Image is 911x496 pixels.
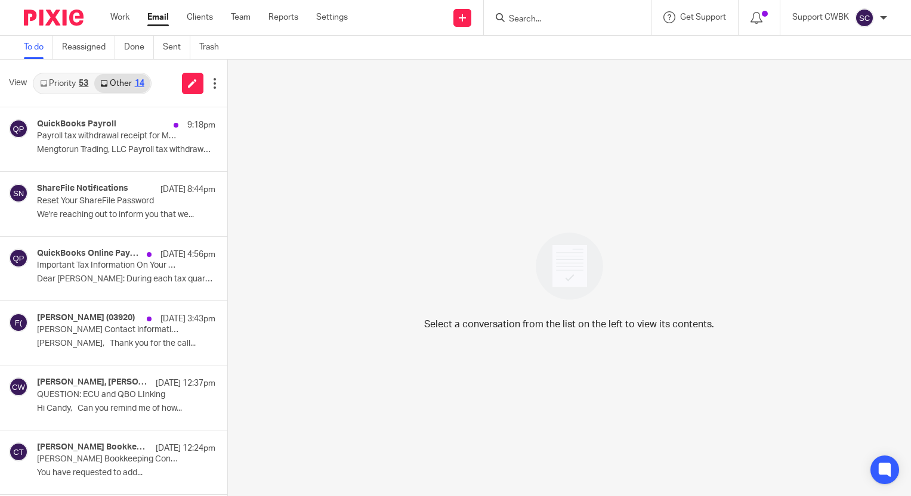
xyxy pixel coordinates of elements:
[37,404,215,414] p: Hi Candy, Can you remind me of how...
[37,339,215,349] p: [PERSON_NAME], Thank you for the call...
[24,10,84,26] img: Pixie
[37,119,116,129] h4: QuickBooks Payroll
[9,119,28,138] img: svg%3E
[855,8,874,27] img: svg%3E
[94,74,150,93] a: Other14
[9,377,28,396] img: svg%3E
[37,390,180,400] p: QUESTION: ECU and QBO LInking
[528,225,611,308] img: image
[37,325,180,335] p: [PERSON_NAME] Contact information
[680,13,726,21] span: Get Support
[37,210,215,220] p: We're reaching out to inform you that we...
[160,184,215,196] p: [DATE] 8:44pm
[62,36,115,59] a: Reassigned
[37,196,180,206] p: Reset Your ShareFile Password
[37,249,141,259] h4: QuickBooks Online Payroll
[231,11,251,23] a: Team
[424,317,714,331] p: Select a conversation from the list on the left to view its contents.
[199,36,228,59] a: Trash
[9,77,27,89] span: View
[37,377,150,387] h4: [PERSON_NAME], [PERSON_NAME]
[9,442,28,461] img: svg%3E
[316,11,348,23] a: Settings
[37,468,215,478] p: You have requested to add...
[37,442,150,452] h4: [PERSON_NAME] Bookkeeping Team
[147,11,169,23] a: Email
[187,11,213,23] a: Clients
[79,79,88,88] div: 53
[37,184,128,194] h4: ShareFile Notifications
[110,11,129,23] a: Work
[268,11,298,23] a: Reports
[135,79,144,88] div: 14
[508,14,615,25] input: Search
[187,119,215,131] p: 9:18pm
[160,313,215,325] p: [DATE] 3:43pm
[24,36,53,59] a: To do
[9,184,28,203] img: svg%3E
[792,11,849,23] p: Support CWBK
[124,36,154,59] a: Done
[156,377,215,389] p: [DATE] 12:37pm
[37,131,180,141] p: Payroll tax withdrawal receipt for Mengtorun Trading, LLC
[9,313,28,332] img: svg%3E
[37,454,180,464] p: [PERSON_NAME] Bookkeeping Confirmation - Send Mail as [PERSON_NAME][EMAIL_ADDRESS][DOMAIN_NAME]
[160,249,215,261] p: [DATE] 4:56pm
[37,261,180,271] p: Important Tax Information On Your Federal Payment and Filing
[163,36,190,59] a: Sent
[37,274,215,284] p: Dear [PERSON_NAME]: During each tax quarter...
[9,249,28,268] img: svg%3E
[156,442,215,454] p: [DATE] 12:24pm
[37,145,215,155] p: Mengtorun Trading, LLC Payroll tax withdrawal...
[37,313,135,323] h4: [PERSON_NAME] (03920)
[34,74,94,93] a: Priority53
